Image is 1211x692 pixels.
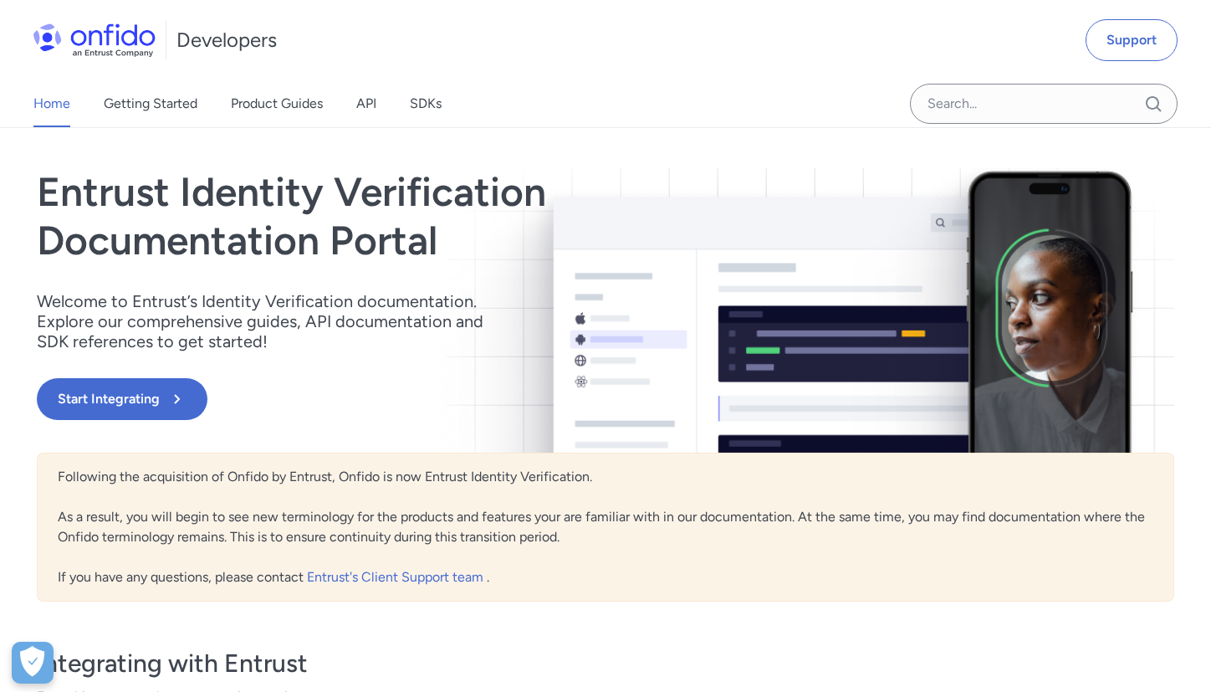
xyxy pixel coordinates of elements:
h1: Developers [176,27,277,54]
a: Support [1086,19,1178,61]
button: Start Integrating [37,378,207,420]
img: Onfido Logo [33,23,156,57]
a: SDKs [410,80,442,127]
input: Onfido search input field [910,84,1178,124]
a: Product Guides [231,80,323,127]
p: Welcome to Entrust’s Identity Verification documentation. Explore our comprehensive guides, API d... [37,291,505,351]
div: Cookie Preferences [12,642,54,684]
a: Entrust's Client Support team [307,569,487,585]
button: Open Preferences [12,642,54,684]
a: Home [33,80,70,127]
a: Getting Started [104,80,197,127]
h1: Entrust Identity Verification Documentation Portal [37,168,833,264]
div: Following the acquisition of Onfido by Entrust, Onfido is now Entrust Identity Verification. As a... [37,453,1174,602]
a: API [356,80,376,127]
a: Start Integrating [37,378,833,420]
h3: Integrating with Entrust [37,647,1174,680]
